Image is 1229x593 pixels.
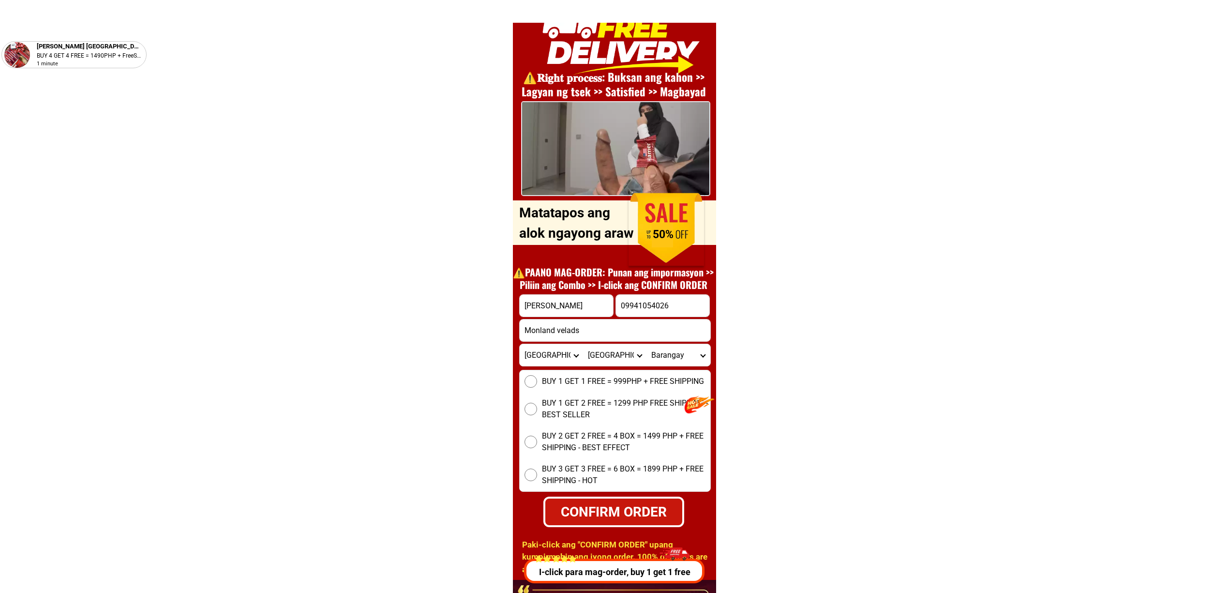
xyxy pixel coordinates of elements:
[519,203,638,243] p: Matatapos ang alok ngayong araw
[542,397,710,421] span: BUY 1 GET 2 FREE = 1299 PHP FREE SHIPPING - BEST SELLER
[520,319,710,341] input: Input address
[646,344,710,366] select: Select commune
[525,375,537,388] input: BUY 1 GET 1 FREE = 999PHP + FREE SHIPPING
[525,403,537,415] input: BUY 1 GET 2 FREE = 1299 PHP FREE SHIPPING - BEST SELLER
[522,539,713,588] h1: Paki-click ang "CONFIRM ORDER" upang kumpirmahin ang iyong order. 100% of orders are anonymous an...
[542,430,710,454] span: BUY 2 GET 2 FREE = 4 BOX = 1499 PHP + FREE SHIPPING - BEST EFFECT
[639,228,688,242] h1: 50%
[616,295,709,317] input: Input phone_number
[520,344,583,366] select: Select province
[525,469,537,481] input: BUY 3 GET 3 FREE = 6 BOX = 1899 PHP + FREE SHIPPING - HOT
[547,195,699,237] h1: ORDER DITO
[520,295,613,317] input: Input full_name
[525,436,537,448] input: BUY 2 GET 2 FREE = 4 BOX = 1499 PHP + FREE SHIPPING - BEST EFFECT
[583,344,646,366] select: Select district
[520,565,703,578] p: I-click para mag-order, buy 1 get 1 free
[544,502,683,522] div: CONFIRM ORDER
[508,70,719,99] h1: ⚠️️𝐑𝐢𝐠𝐡𝐭 𝐩𝐫𝐨𝐜𝐞𝐬𝐬: Buksan ang kahon >> Lagyan ng tsek >> Satisfied >> Magbayad
[542,376,704,387] span: BUY 1 GET 1 FREE = 999PHP + FREE SHIPPING
[542,463,710,487] span: BUY 3 GET 3 FREE = 6 BOX = 1899 PHP + FREE SHIPPING - HOT
[508,266,719,291] h1: ⚠️️PAANO MAG-ORDER: Punan ang impormasyon >> Piliin ang Combo >> I-click ang CONFIRM ORDER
